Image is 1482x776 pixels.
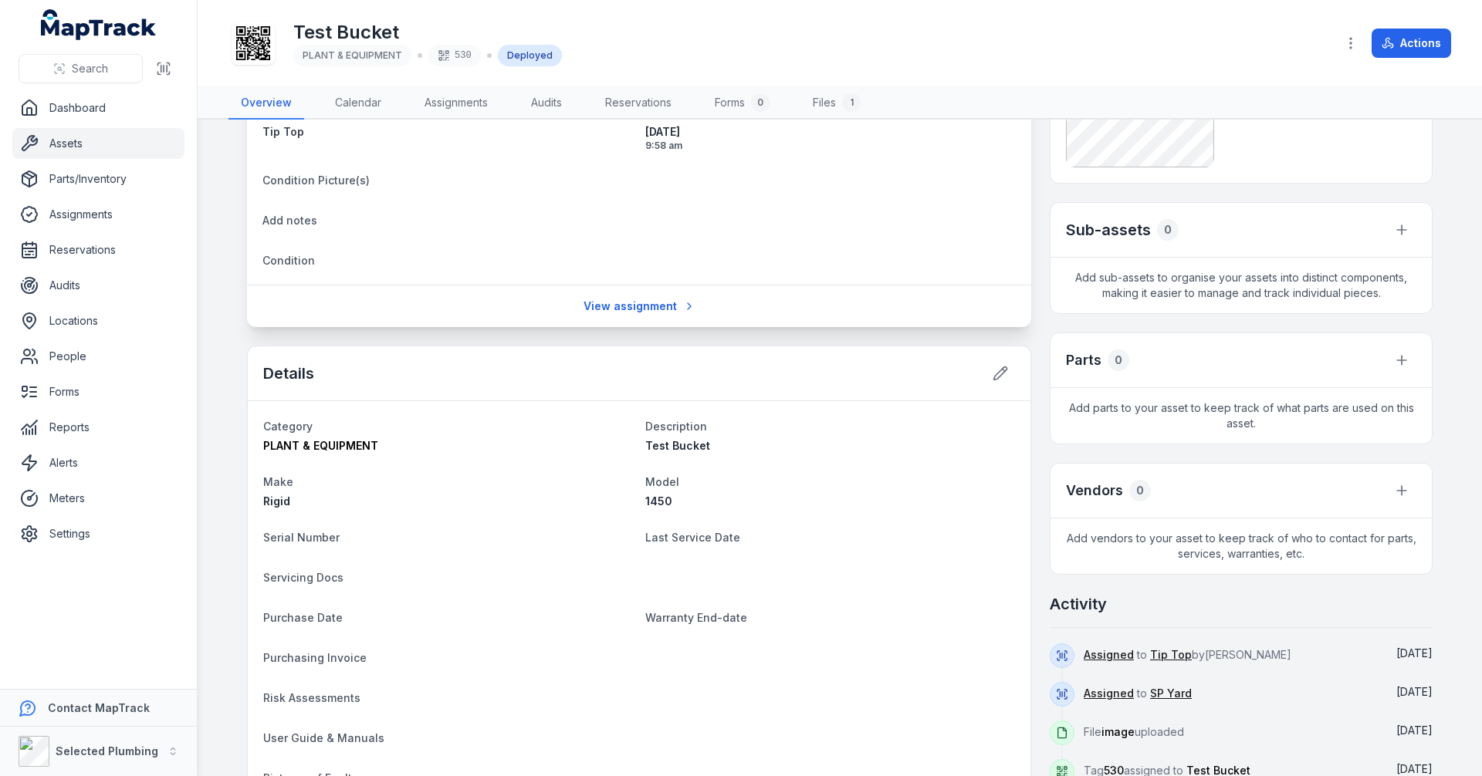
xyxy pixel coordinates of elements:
[228,87,304,120] a: Overview
[12,483,184,514] a: Meters
[12,341,184,372] a: People
[702,87,782,120] a: Forms0
[12,234,184,265] a: Reservations
[12,518,184,549] a: Settings
[751,93,770,112] div: 0
[1396,685,1433,698] time: 5/7/2025, 8:05:28 AM
[262,124,633,140] a: Tip Top
[263,651,367,664] span: Purchasing Invoice
[263,611,343,624] span: Purchase Date
[263,439,378,452] span: PLANT & EQUIPMENT
[262,214,317,227] span: Add notes
[645,420,707,433] span: Description
[12,376,184,407] a: Forms
[1129,480,1151,501] div: 0
[1084,687,1192,700] span: to
[303,49,402,61] span: PLANT & EQUIPMENT
[1372,29,1451,58] button: Actions
[263,531,340,544] span: Serial Number
[262,174,370,187] span: Condition Picture(s)
[263,363,314,384] h2: Details
[1396,724,1433,737] span: [DATE]
[645,124,1016,152] time: 9/18/2025, 9:58:13 AM
[645,140,1016,152] span: 9:58 am
[1084,686,1134,701] a: Assigned
[593,87,684,120] a: Reservations
[645,494,672,508] span: 1450
[263,571,343,584] span: Servicing Docs
[263,420,313,433] span: Category
[72,61,108,76] span: Search
[1396,646,1433,660] time: 9/18/2025, 9:58:13 AM
[19,54,143,83] button: Search
[1396,724,1433,737] time: 5/7/2025, 8:05:08 AM
[1108,349,1129,371] div: 0
[574,292,705,321] a: View assignment
[1084,648,1291,661] span: to by [PERSON_NAME]
[56,744,158,757] strong: Selected Plumbing
[1066,349,1101,371] h3: Parts
[12,93,184,123] a: Dashboard
[800,87,873,120] a: Files1
[1396,762,1433,775] span: [DATE]
[263,731,384,744] span: User Guide & Manuals
[1051,388,1432,444] span: Add parts to your asset to keep track of what parts are used on this asset.
[293,20,562,45] h1: Test Bucket
[645,475,679,488] span: Model
[1084,647,1134,663] a: Assigned
[1150,686,1192,701] a: SP Yard
[41,9,157,40] a: MapTrack
[412,87,500,120] a: Assignments
[1066,480,1123,501] h3: Vendors
[12,270,184,301] a: Audits
[12,164,184,194] a: Parts/Inventory
[1396,685,1433,698] span: [DATE]
[12,128,184,159] a: Assets
[645,611,747,624] span: Warranty End-date
[1050,593,1107,615] h2: Activity
[1051,258,1432,313] span: Add sub-assets to organise your assets into distinct components, making it easier to manage and t...
[262,125,304,138] span: Tip Top
[1066,219,1151,241] h2: Sub-assets
[263,691,360,704] span: Risk Assessments
[1101,725,1135,738] span: image
[323,87,394,120] a: Calendar
[262,254,315,267] span: Condition
[48,701,150,714] strong: Contact MapTrack
[12,305,184,336] a: Locations
[1051,518,1432,574] span: Add vendors to your asset to keep track of who to contact for parts, services, warranties, etc.
[498,45,562,66] div: Deployed
[12,199,184,230] a: Assignments
[1157,219,1179,241] div: 0
[1084,725,1184,738] span: File uploaded
[519,87,574,120] a: Audits
[1396,762,1433,775] time: 5/7/2025, 8:04:59 AM
[12,447,184,478] a: Alerts
[1150,647,1192,663] a: Tip Top
[645,439,710,452] span: Test Bucket
[1396,646,1433,660] span: [DATE]
[428,45,481,66] div: 530
[645,531,740,544] span: Last Service Date
[12,412,184,443] a: Reports
[263,475,293,488] span: Make
[263,494,290,508] span: Rigid
[842,93,861,112] div: 1
[645,124,1016,140] span: [DATE]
